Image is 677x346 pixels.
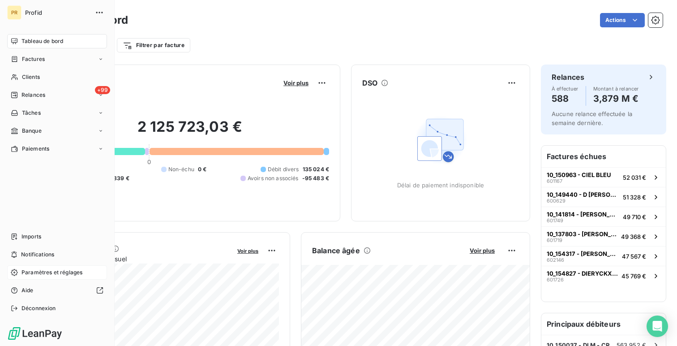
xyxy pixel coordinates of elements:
[7,52,107,66] a: Factures
[547,270,618,277] span: 10_154827 - DIERYCKX MICHEL
[541,246,666,266] button: 10_154317 - [PERSON_NAME]60214647 567 €
[647,316,668,337] div: Open Intercom Messenger
[7,106,107,120] a: Tâches
[7,70,107,84] a: Clients
[7,5,21,20] div: PR
[541,266,666,285] button: 10_154827 - DIERYCKX MICHEL60172645 769 €
[22,73,40,81] span: Clients
[21,233,41,241] span: Imports
[547,178,562,184] span: 601167
[7,88,107,102] a: +99Relances
[147,158,151,165] span: 0
[622,253,646,260] span: 47 567 €
[21,268,82,277] span: Paramètres et réglages
[547,230,617,238] span: 10_137803 - [PERSON_NAME]
[302,174,329,182] span: -95 483 €
[235,247,261,255] button: Voir plus
[593,86,639,91] span: Montant à relancer
[541,187,666,207] button: 10_149440 - D [PERSON_NAME]60062951 328 €
[552,72,584,82] h6: Relances
[541,313,666,335] h6: Principaux débiteurs
[22,127,42,135] span: Banque
[623,213,646,221] span: 49 710 €
[21,286,34,294] span: Aide
[21,37,63,45] span: Tableau de bord
[547,191,619,198] span: 10_149440 - D [PERSON_NAME]
[51,118,329,145] h2: 2 125 723,03 €
[541,146,666,167] h6: Factures échues
[7,124,107,138] a: Banque
[623,174,646,181] span: 52 031 €
[198,165,206,173] span: 0 €
[623,194,646,201] span: 51 328 €
[237,248,258,254] span: Voir plus
[95,86,110,94] span: +99
[547,198,566,203] span: 600629
[547,238,562,243] span: 601719
[25,9,90,16] span: Profid
[51,254,231,264] span: Chiffre d'affaires mensuel
[412,112,469,169] img: Empty state
[547,257,564,263] span: 602146
[21,251,54,259] span: Notifications
[117,38,190,52] button: Filtrer par facture
[593,91,639,106] h4: 3,879 M €
[547,250,618,257] span: 10_154317 - [PERSON_NAME]
[281,79,311,87] button: Voir plus
[397,182,484,189] span: Délai de paiement indisponible
[600,13,645,27] button: Actions
[7,283,107,298] a: Aide
[552,110,632,126] span: Aucune relance effectuée la semaine dernière.
[268,165,299,173] span: Débit divers
[21,91,45,99] span: Relances
[22,145,49,153] span: Paiements
[470,247,495,254] span: Voir plus
[547,211,619,218] span: 10_141814 - [PERSON_NAME]
[21,304,56,312] span: Déconnexion
[541,167,666,187] button: 10_150963 - CIEL BLEU60116752 031 €
[467,247,497,255] button: Voir plus
[621,233,646,240] span: 49 368 €
[552,91,578,106] h4: 588
[22,109,41,117] span: Tâches
[621,272,646,280] span: 45 769 €
[22,55,45,63] span: Factures
[552,86,578,91] span: À effectuer
[303,165,329,173] span: 135 024 €
[7,265,107,280] a: Paramètres et réglages
[283,79,309,86] span: Voir plus
[547,277,564,282] span: 601726
[7,229,107,244] a: Imports
[248,174,299,182] span: Avoirs non associés
[312,245,360,256] h6: Balance âgée
[362,78,377,88] h6: DSO
[7,142,107,156] a: Paiements
[547,218,563,223] span: 601749
[541,207,666,226] button: 10_141814 - [PERSON_NAME]60174949 710 €
[7,326,63,341] img: Logo LeanPay
[168,165,194,173] span: Non-échu
[7,34,107,48] a: Tableau de bord
[547,171,611,178] span: 10_150963 - CIEL BLEU
[541,226,666,246] button: 10_137803 - [PERSON_NAME]60171949 368 €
